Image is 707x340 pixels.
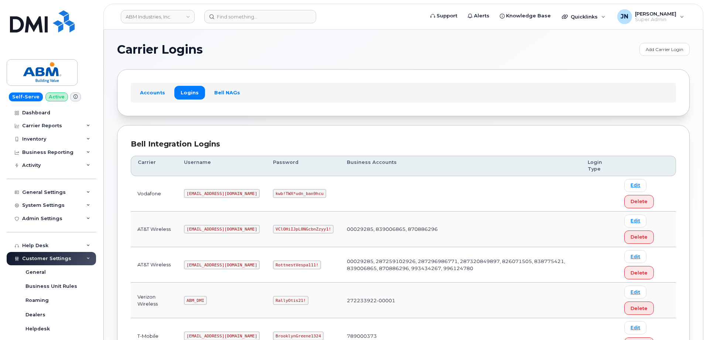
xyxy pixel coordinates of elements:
th: Carrier [131,156,177,176]
button: Delete [624,230,654,244]
th: Business Accounts [340,156,581,176]
td: 00029285, 839006865, 870886296 [340,212,581,247]
td: AT&T Wireless [131,247,177,283]
span: Carrier Logins [117,44,203,55]
td: AT&T Wireless [131,212,177,247]
span: Delete [631,269,648,276]
code: RottnestVespa111! [273,260,321,269]
span: Delete [631,305,648,312]
code: kwb!TWX*udn_ban9hcu [273,189,326,198]
th: Username [177,156,266,176]
a: Logins [174,86,205,99]
span: Delete [631,198,648,205]
code: [EMAIL_ADDRESS][DOMAIN_NAME] [184,189,260,198]
a: Add Carrier Login [639,43,690,56]
button: Delete [624,266,654,279]
th: Password [266,156,340,176]
td: Verizon Wireless [131,283,177,318]
td: 00029285, 287259102926, 287296986771, 287320849897, 826071505, 838775421, 839006865, 870886296, 9... [340,247,581,283]
a: Edit [624,179,646,192]
th: Login Type [581,156,618,176]
a: Accounts [134,86,171,99]
a: Edit [624,321,646,334]
code: VClOHiIJpL0NGcbnZzyy1! [273,225,334,234]
code: [EMAIL_ADDRESS][DOMAIN_NAME] [184,225,260,234]
a: Edit [624,215,646,228]
td: Vodafone [131,176,177,212]
td: 272233922-00001 [340,283,581,318]
a: Edit [624,250,646,263]
button: Delete [624,195,654,208]
button: Delete [624,302,654,315]
span: Delete [631,233,648,240]
div: Bell Integration Logins [131,139,676,149]
code: RallyOtis21! [273,296,308,305]
code: [EMAIL_ADDRESS][DOMAIN_NAME] [184,260,260,269]
a: Bell NAGs [208,86,246,99]
a: Edit [624,286,646,299]
code: ABM_DMI [184,296,206,305]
